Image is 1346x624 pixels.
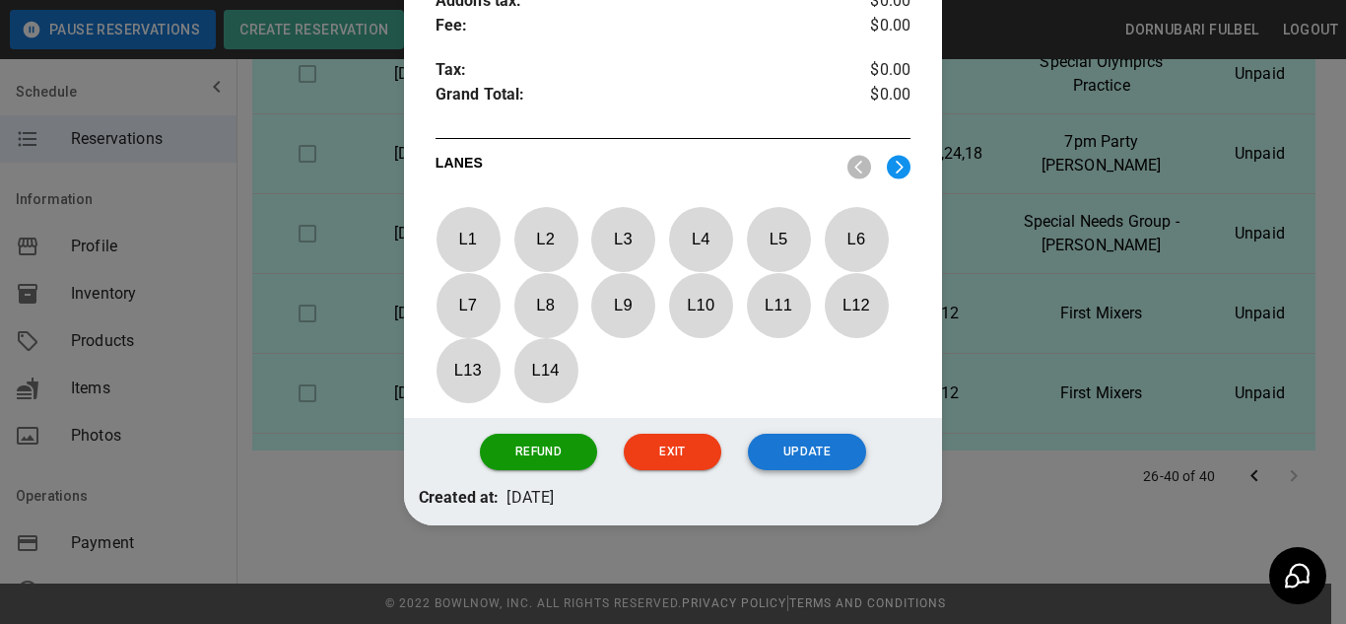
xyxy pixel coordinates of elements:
[436,58,832,83] p: Tax :
[746,282,811,328] p: L 11
[436,216,501,262] p: L 1
[832,14,910,38] p: $0.00
[824,282,889,328] p: L 12
[624,434,720,470] button: Exit
[436,153,832,180] p: LANES
[436,347,501,393] p: L 13
[668,282,733,328] p: L 10
[436,14,832,38] p: Fee :
[436,83,832,112] p: Grand Total :
[832,83,910,112] p: $0.00
[746,216,811,262] p: L 5
[832,58,910,83] p: $0.00
[847,155,871,179] img: nav_left.svg
[419,486,500,511] p: Created at:
[480,434,597,470] button: Refund
[513,216,578,262] p: L 2
[513,282,578,328] p: L 8
[590,282,655,328] p: L 9
[436,282,501,328] p: L 7
[824,216,889,262] p: L 6
[748,434,866,470] button: Update
[513,347,578,393] p: L 14
[506,486,554,511] p: [DATE]
[590,216,655,262] p: L 3
[668,216,733,262] p: L 4
[887,155,910,179] img: right.svg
